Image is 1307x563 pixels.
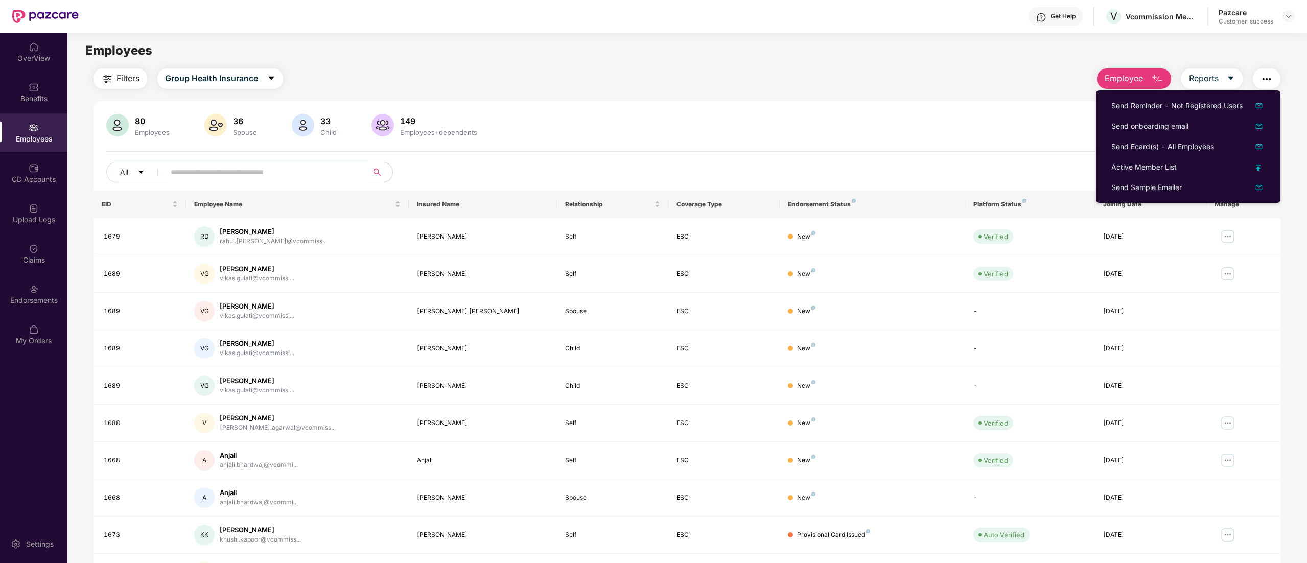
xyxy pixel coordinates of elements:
div: Anjali [220,488,298,498]
img: svg+xml;base64,PHN2ZyBpZD0iU2V0dGluZy0yMHgyMCIgeG1sbnM9Imh0dHA6Ly93d3cudzMub3JnLzIwMDAvc3ZnIiB3aW... [11,539,21,549]
div: ESC [676,232,772,242]
div: Self [565,418,660,428]
th: Coverage Type [668,191,780,218]
div: Verified [984,231,1008,242]
img: svg+xml;base64,PHN2ZyBpZD0iQ0RfQWNjb3VudHMiIGRhdGEtbmFtZT0iQ0QgQWNjb3VudHMiIHhtbG5zPSJodHRwOi8vd3... [29,163,39,173]
div: Send Sample Emailer [1111,182,1182,193]
div: Send Ecard(s) - All Employees [1111,141,1214,152]
div: 1679 [104,232,178,242]
div: Spouse [231,128,259,136]
div: New [797,307,815,316]
span: Employee [1105,72,1143,85]
img: manageButton [1220,415,1236,431]
div: [PERSON_NAME] [417,381,549,391]
div: Send onboarding email [1111,121,1188,132]
div: 1673 [104,530,178,540]
div: Auto Verified [984,530,1024,540]
div: ESC [676,530,772,540]
div: [DATE] [1103,232,1198,242]
div: Verified [984,418,1008,428]
td: - [965,293,1095,330]
img: svg+xml;base64,PHN2ZyBpZD0iQ2xhaW0iIHhtbG5zPSJodHRwOi8vd3d3LnczLm9yZy8yMDAwL3N2ZyIgd2lkdGg9IjIwIi... [29,244,39,254]
div: Active Member List [1111,161,1177,173]
span: V [1110,10,1117,22]
div: VG [194,338,215,359]
div: [PERSON_NAME] [PERSON_NAME] [417,307,549,316]
div: Customer_success [1219,17,1273,26]
div: [PERSON_NAME] [220,525,301,535]
div: [PERSON_NAME] [417,232,549,242]
img: svg+xml;base64,PHN2ZyBpZD0iRW1wbG95ZWVzIiB4bWxucz0iaHR0cDovL3d3dy53My5vcmcvMjAwMC9zdmciIHdpZHRoPS... [29,123,39,133]
img: svg+xml;base64,PHN2ZyB4bWxucz0iaHR0cDovL3d3dy53My5vcmcvMjAwMC9zdmciIHdpZHRoPSI4IiBoZWlnaHQ9IjgiIH... [811,417,815,421]
div: Verified [984,269,1008,279]
img: svg+xml;base64,PHN2ZyBpZD0iVXBsb2FkX0xvZ3MiIGRhdGEtbmFtZT0iVXBsb2FkIExvZ3MiIHhtbG5zPSJodHRwOi8vd3... [29,203,39,214]
div: V [194,413,215,433]
div: Pazcare [1219,8,1273,17]
div: New [797,344,815,354]
div: 1668 [104,493,178,503]
span: Employee Name [194,200,393,208]
img: svg+xml;base64,PHN2ZyBpZD0iTXlfT3JkZXJzIiBkYXRhLW5hbWU9Ik15IE9yZGVycyIgeG1sbnM9Imh0dHA6Ly93d3cudz... [29,324,39,335]
div: 1689 [104,269,178,279]
div: [PERSON_NAME].agarwal@vcommiss... [220,423,336,433]
img: dropDownIcon [1253,100,1265,112]
div: [DATE] [1103,530,1198,540]
span: Filters [116,72,139,85]
div: A [194,487,215,508]
div: Spouse [565,307,660,316]
div: [PERSON_NAME] [417,344,549,354]
div: New [797,232,815,242]
img: uploadIcon [1256,165,1261,171]
div: [PERSON_NAME] [220,301,294,311]
div: [PERSON_NAME] [417,418,549,428]
button: search [367,162,393,182]
div: New [797,456,815,465]
div: VG [194,301,215,321]
div: 36 [231,116,259,126]
div: ESC [676,381,772,391]
div: Spouse [565,493,660,503]
img: svg+xml;base64,PHN2ZyBpZD0iSG9tZSIgeG1sbnM9Imh0dHA6Ly93d3cudzMub3JnLzIwMDAvc3ZnIiB3aWR0aD0iMjAiIG... [29,42,39,52]
div: 149 [398,116,479,126]
div: Vcommission Media Private Limited [1126,12,1197,21]
td: - [965,367,1095,405]
span: Group Health Insurance [165,72,258,85]
img: dropDownIcon [1253,120,1265,132]
img: svg+xml;base64,PHN2ZyB4bWxucz0iaHR0cDovL3d3dy53My5vcmcvMjAwMC9zdmciIHdpZHRoPSIyNCIgaGVpZ2h0PSIyNC... [101,73,113,85]
button: Allcaret-down [106,162,169,182]
div: [PERSON_NAME] [220,339,294,348]
div: Child [318,128,339,136]
div: New [797,269,815,279]
img: svg+xml;base64,PHN2ZyB4bWxucz0iaHR0cDovL3d3dy53My5vcmcvMjAwMC9zdmciIHdpZHRoPSI4IiBoZWlnaHQ9IjgiIH... [866,529,870,533]
div: Provisional Card Issued [797,530,870,540]
img: manageButton [1220,452,1236,468]
th: EID [94,191,186,218]
div: 1688 [104,418,178,428]
img: svg+xml;base64,PHN2ZyB4bWxucz0iaHR0cDovL3d3dy53My5vcmcvMjAwMC9zdmciIHdpZHRoPSI4IiBoZWlnaHQ9IjgiIH... [811,343,815,347]
div: [PERSON_NAME] [417,269,549,279]
div: [DATE] [1103,456,1198,465]
div: Anjali [417,456,549,465]
div: khushi.kapoor@vcommiss... [220,535,301,545]
div: VG [194,376,215,396]
div: 33 [318,116,339,126]
div: 1689 [104,381,178,391]
img: manageButton [1220,527,1236,543]
div: [DATE] [1103,344,1198,354]
span: caret-down [267,74,275,83]
span: Reports [1189,72,1219,85]
div: 80 [133,116,172,126]
div: anjali.bhardwaj@vcommi... [220,460,298,470]
img: svg+xml;base64,PHN2ZyB4bWxucz0iaHR0cDovL3d3dy53My5vcmcvMjAwMC9zdmciIHhtbG5zOnhsaW5rPSJodHRwOi8vd3... [204,114,227,136]
div: ESC [676,418,772,428]
div: VG [194,264,215,284]
div: Self [565,269,660,279]
div: 1668 [104,456,178,465]
div: [DATE] [1103,493,1198,503]
button: Reportscaret-down [1181,68,1243,89]
div: New [797,418,815,428]
button: Employee [1097,68,1171,89]
img: svg+xml;base64,PHN2ZyBpZD0iRHJvcGRvd24tMzJ4MzIiIHhtbG5zPSJodHRwOi8vd3d3LnczLm9yZy8yMDAwL3N2ZyIgd2... [1285,12,1293,20]
div: ESC [676,456,772,465]
img: manageButton [1220,266,1236,282]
